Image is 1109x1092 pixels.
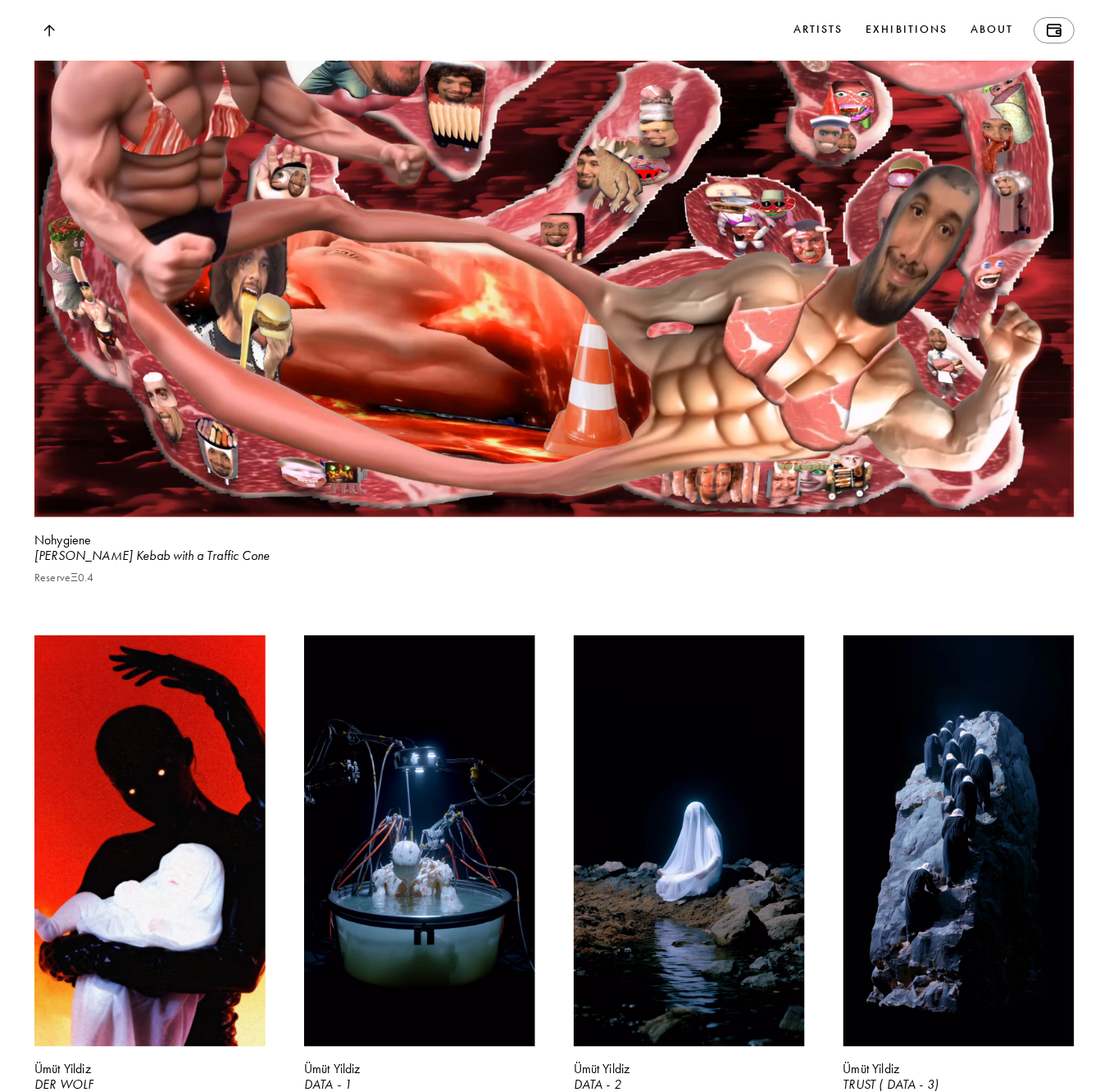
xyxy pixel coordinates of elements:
b: Ümüt Yildiz [574,1062,630,1077]
a: About [968,17,1017,43]
b: Nohygiene [34,532,91,548]
p: Reserve Ξ 0.4 [34,571,94,585]
b: Ümüt Yildiz [34,1062,91,1077]
b: Ümüt Yildiz [843,1062,900,1077]
img: Wallet icon [1047,24,1061,37]
div: [PERSON_NAME] Kebab with a Traffic Cone [34,547,1075,565]
img: Top [43,25,54,37]
a: Artists [790,17,847,43]
a: Exhibitions [863,17,952,43]
b: Ümüt Yildiz [304,1062,361,1077]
